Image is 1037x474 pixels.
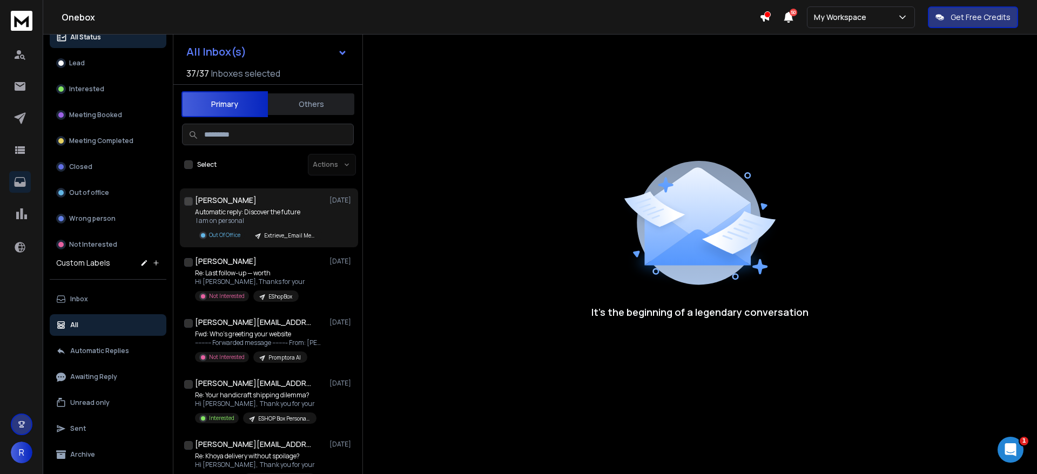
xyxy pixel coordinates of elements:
p: [DATE] [329,196,354,205]
h1: [PERSON_NAME][EMAIL_ADDRESS][DOMAIN_NAME] [195,317,314,328]
p: Re: Your handicraft shipping dilemma? [195,391,317,399]
p: Unread only [70,398,110,407]
button: Automatic Replies [50,340,166,362]
p: Hi [PERSON_NAME], Thank you for your [195,399,317,408]
button: Awaiting Reply [50,366,166,388]
p: Re: Last follow-up — worth [195,269,305,277]
button: Lead [50,52,166,74]
button: All Inbox(s) [178,41,356,63]
p: Wrong person [69,214,116,223]
h3: Custom Labels [56,258,110,268]
p: My Workspace [814,12,871,23]
button: Out of office [50,182,166,204]
p: ---------- Forwarded message --------- From: [PERSON_NAME] [195,338,325,347]
p: Interested [69,85,104,93]
button: R [11,442,32,463]
button: Others [268,92,354,116]
p: [DATE] [329,440,354,449]
button: Inbox [50,288,166,310]
p: Hi [PERSON_NAME], Thank you for your [195,461,317,469]
p: Closed [69,162,92,171]
p: All Status [70,33,101,42]
p: Sent [70,424,86,433]
h1: [PERSON_NAME][EMAIL_ADDRESS][DOMAIN_NAME] [195,439,314,450]
span: 50 [790,9,797,16]
p: Get Free Credits [951,12,1011,23]
p: Promptora AI [268,354,301,362]
p: Hi [PERSON_NAME], Thanks for your [195,277,305,286]
h1: [PERSON_NAME][EMAIL_ADDRESS][DOMAIN_NAME] [195,378,314,389]
h1: Onebox [62,11,759,24]
p: Archive [70,450,95,459]
p: Lead [69,59,85,67]
p: Out of office [69,188,109,197]
button: Closed [50,156,166,178]
button: Sent [50,418,166,439]
p: Re: Khoya delivery without spoilage? [195,452,317,461]
p: All [70,321,78,329]
p: It’s the beginning of a legendary conversation [591,304,809,320]
p: [DATE] [329,379,354,388]
p: Automatic reply: Discover the future [195,208,322,216]
h1: [PERSON_NAME] [195,195,257,206]
button: Meeting Completed [50,130,166,152]
label: Select [197,160,217,169]
p: Inbox [70,295,88,303]
button: Archive [50,444,166,465]
p: Meeting Completed [69,137,133,145]
button: Not Interested [50,234,166,255]
iframe: Intercom live chat [998,437,1023,463]
button: Meeting Booked [50,104,166,126]
p: Awaiting Reply [70,373,117,381]
p: Not Interested [209,353,245,361]
p: I am on personal [195,216,322,225]
p: Meeting Booked [69,111,122,119]
button: Wrong person [50,208,166,229]
p: Not Interested [69,240,117,249]
h1: [PERSON_NAME] [195,256,257,267]
p: EShopBox [268,293,292,301]
p: Not Interested [209,292,245,300]
p: Extrieve_Email Messaging_Finance [264,232,316,240]
button: All [50,314,166,336]
img: logo [11,11,32,31]
p: [DATE] [329,318,354,327]
p: Fwd: Who’s greeting your website [195,330,325,338]
button: All Status [50,26,166,48]
button: Interested [50,78,166,100]
p: Interested [209,414,234,422]
p: Out Of Office [209,231,240,239]
button: Unread only [50,392,166,414]
button: Get Free Credits [928,6,1018,28]
h1: All Inbox(s) [186,46,246,57]
p: ESHOP Box Personalization_Opens_[DATE] [258,415,310,423]
span: 37 / 37 [186,67,209,80]
span: 1 [1020,437,1028,445]
p: [DATE] [329,257,354,266]
p: Automatic Replies [70,347,129,355]
h3: Inboxes selected [211,67,280,80]
button: Primary [181,91,268,117]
